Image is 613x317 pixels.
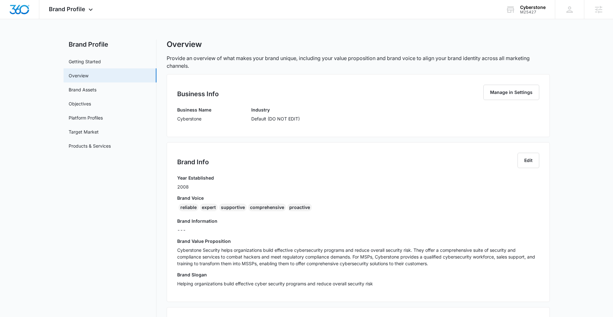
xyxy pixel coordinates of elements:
[69,128,99,135] a: Target Market
[167,54,550,70] p: Provide an overview of what makes your brand unique, including your value proposition and brand v...
[167,40,202,49] h1: Overview
[69,72,88,79] a: Overview
[177,195,539,201] h3: Brand Voice
[64,40,156,49] h2: Brand Profile
[177,174,214,181] h3: Year Established
[177,115,211,122] p: Cyberstone
[177,271,539,278] h3: Brand Slogan
[69,86,96,93] a: Brand Assets
[483,85,539,100] button: Manage in Settings
[177,157,209,167] h2: Brand Info
[69,143,111,149] a: Products & Services
[69,114,103,121] a: Platform Profiles
[177,238,539,244] h3: Brand Value Proposition
[219,204,247,211] div: supportive
[520,10,546,14] div: account id
[248,204,286,211] div: comprehensive
[177,280,539,287] p: Helping organizations build effective cyber security programs and reduce overall security risk
[49,6,85,12] span: Brand Profile
[200,204,218,211] div: expert
[251,106,300,113] h3: Industry
[518,153,539,168] button: Edit
[69,100,91,107] a: Objectives
[177,183,214,190] p: 2008
[177,227,539,233] p: ---
[177,89,219,99] h2: Business Info
[287,204,312,211] div: proactive
[69,58,101,65] a: Getting Started
[177,247,539,267] p: Cyberstone Security helps organizations build effective cybersecurity programs and reduce overall...
[177,106,211,113] h3: Business Name
[178,204,199,211] div: reliable
[177,218,539,224] h3: Brand Information
[251,115,300,122] p: Default (DO NOT EDIT)
[520,5,546,10] div: account name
